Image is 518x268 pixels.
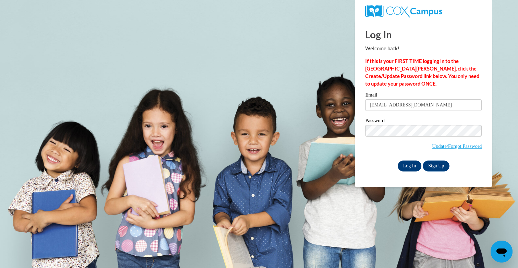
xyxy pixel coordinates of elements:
[491,241,513,263] iframe: Button to launch messaging window
[432,143,482,149] a: Update/Forgot Password
[365,118,482,125] label: Password
[365,5,482,17] a: COX Campus
[365,45,482,52] p: Welcome back!
[398,161,422,171] input: Log In
[365,58,479,87] strong: If this is your FIRST TIME logging in to the [GEOGRAPHIC_DATA][PERSON_NAME], click the Create/Upd...
[365,27,482,41] h1: Log In
[365,5,442,17] img: COX Campus
[423,161,449,171] a: Sign Up
[365,92,482,99] label: Email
